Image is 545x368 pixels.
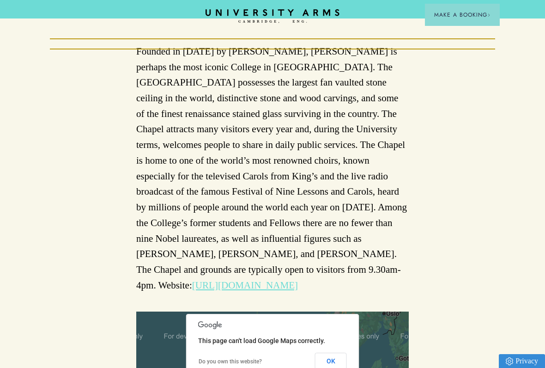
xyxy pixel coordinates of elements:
[506,357,513,365] img: Privacy
[499,354,545,368] a: Privacy
[425,4,500,26] button: Make a BookingArrow icon
[206,9,339,24] a: Home
[136,44,409,294] p: Founded in [DATE] by [PERSON_NAME], [PERSON_NAME] is perhaps the most iconic College in [GEOGRAPH...
[198,337,325,344] span: This page can't load Google Maps correctly.
[487,13,490,17] img: Arrow icon
[199,358,262,365] a: Do you own this website?
[434,11,490,19] span: Make a Booking
[192,280,298,291] a: [URL][DOMAIN_NAME]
